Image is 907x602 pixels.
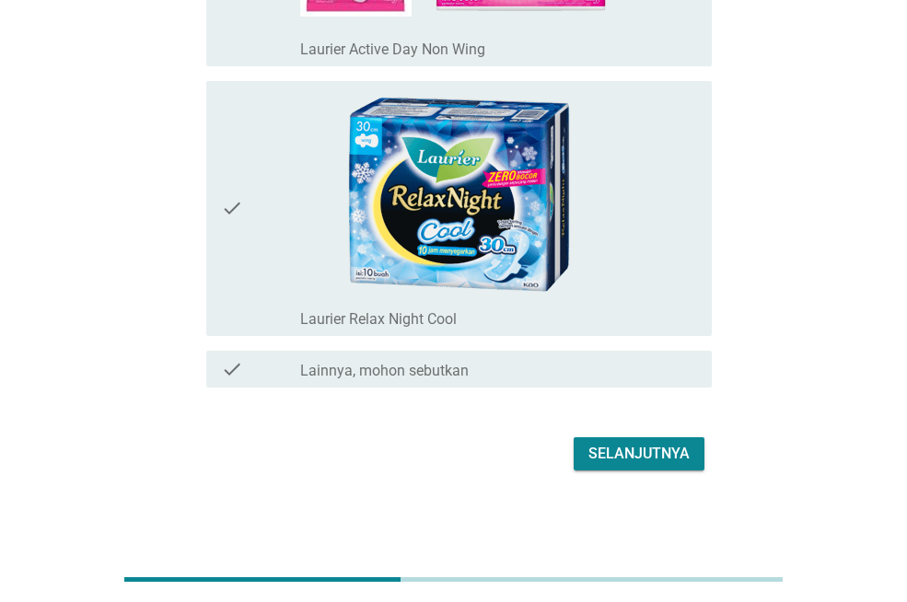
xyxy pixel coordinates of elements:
[221,88,243,329] i: check
[300,362,469,380] label: Lainnya, mohon sebutkan
[300,88,618,300] img: b48b2766-b092-4924-bea4-a4f63090a29d-Laurier-relax-night-cool.png
[300,310,457,329] label: Laurier Relax Night Cool
[300,41,485,59] label: Laurier Active Day Non Wing
[588,443,690,465] div: Selanjutnya
[574,437,704,470] button: Selanjutnya
[221,358,243,380] i: check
